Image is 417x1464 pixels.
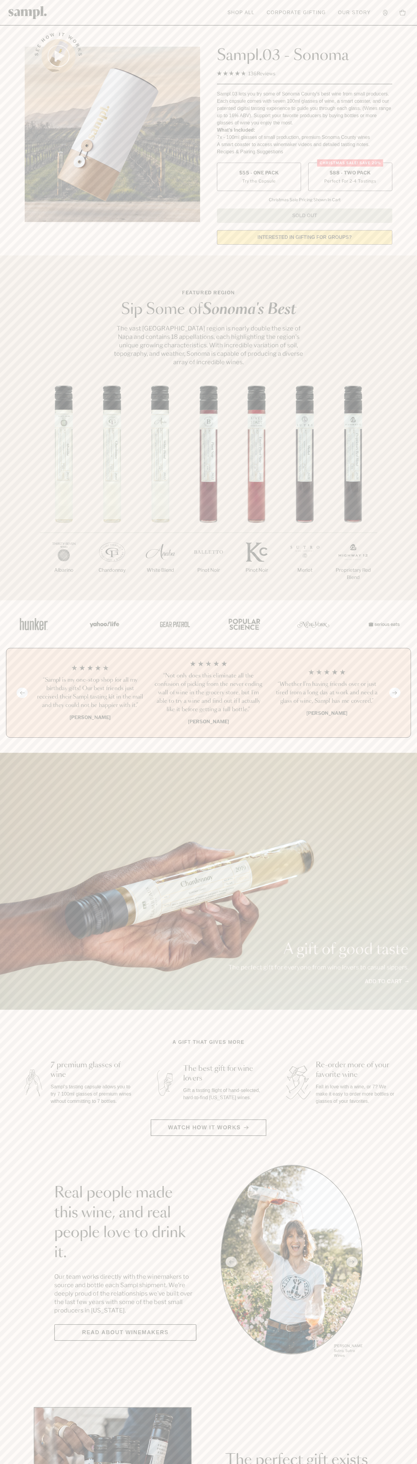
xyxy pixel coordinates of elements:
li: 2 / 7 [88,386,136,593]
p: Featured Region [112,289,305,296]
em: Sonoma's Best [202,302,296,317]
b: [PERSON_NAME] [188,719,229,724]
li: A smart coaster to access winemaker videos and detailed tasting notes. [217,141,392,148]
li: 2 / 4 [154,660,263,725]
div: Sampl.03 lets you try some of Sonoma County's best wine from small producers. Each capsule comes ... [217,90,392,127]
img: Sampl.03 - Sonoma [25,47,200,222]
h2: Sip Some of [112,302,305,317]
p: A gift of good taste [228,943,409,957]
p: Sampl's tasting capsule allows you to try 7 100ml glasses of premium wines without committing to ... [51,1083,133,1105]
b: [PERSON_NAME] [306,710,347,716]
small: Perfect For 2-4 Tastings [324,178,376,184]
li: 3 / 4 [272,660,381,725]
img: Artboard_3_0b291449-6e8c-4d07-b2c2-3f3601a19cd1_x450.png [295,611,331,637]
p: Albarino [40,567,88,574]
li: 1 / 4 [36,660,145,725]
img: Artboard_4_28b4d326-c26e-48f9-9c80-911f17d6414e_x450.png [225,611,262,637]
p: Pinot Noir [184,567,233,574]
a: Corporate Gifting [264,6,329,19]
span: 136 [248,71,257,77]
p: Our team works directly with the winemakers to source and bottle each Sampl shipment. We’re deepl... [54,1272,196,1315]
div: Christmas SALE! Save 20% [317,159,383,167]
div: 136Reviews [217,70,275,78]
li: 6 / 7 [281,386,329,593]
h1: Sampl.03 - Sonoma [217,47,392,65]
span: $55 - One Pack [239,170,279,176]
b: [PERSON_NAME] [70,715,111,720]
p: The vast [GEOGRAPHIC_DATA] region is nearly double the size of Napa and contains 18 appellations,... [112,324,305,366]
h3: “Not only does this eliminate all the confusion of picking from the never ending wall of wine in ... [154,672,263,714]
div: slide 1 [221,1165,363,1359]
ul: carousel [221,1165,363,1359]
li: Recipes & Pairing Suggestions [217,148,392,155]
li: 4 / 7 [184,386,233,593]
button: See how it works [42,39,75,73]
li: 3 / 7 [136,386,184,593]
img: Artboard_7_5b34974b-f019-449e-91fb-745f8d0877ee_x450.png [365,611,401,637]
button: Previous slide [17,688,28,698]
button: Sold Out [217,208,392,223]
span: $88 - Two Pack [330,170,371,176]
h2: A gift that gives more [173,1039,245,1046]
button: Watch how it works [151,1119,266,1136]
li: 1 / 7 [40,386,88,593]
p: White Blend [136,567,184,574]
p: Chardonnay [88,567,136,574]
p: The perfect gift for everyone from wine lovers to casual sippers. [228,963,409,971]
li: Christmas Sale Pricing Shown In Cart [266,197,343,202]
a: Our Story [335,6,374,19]
p: [PERSON_NAME] Sutro, Sutro Wines [334,1344,363,1358]
img: Artboard_1_c8cd28af-0030-4af1-819c-248e302c7f06_x450.png [16,611,52,637]
h3: Re-order more of your favorite wine [316,1060,398,1080]
p: Proprietary Red Blend [329,567,377,581]
a: interested in gifting for groups? [217,230,392,245]
h3: The best gift for wine lovers [183,1064,265,1083]
img: Sampl logo [8,6,47,19]
a: Shop All [224,6,258,19]
h2: Real people made this wine, and real people love to drink it. [54,1183,196,1263]
small: Try the Capsule [242,178,276,184]
h3: “Whether I'm having friends over or just tired from a long day at work and need a glass of wine, ... [272,680,381,705]
h3: “Sampl is my one-stop shop for all my birthday gifts! Our best friends just received their Sampl ... [36,676,145,710]
li: 5 / 7 [233,386,281,593]
h3: 7 premium glasses of wine [51,1060,133,1080]
img: Artboard_6_04f9a106-072f-468a-bdd7-f11783b05722_x450.png [86,611,122,637]
strong: What’s Included: [217,127,255,133]
p: Fall in love with a wine, or 7? We make it easy to order more bottles or glasses of your favorites. [316,1083,398,1105]
li: 7x - 100ml glasses of small production, premium Sonoma County wines [217,134,392,141]
p: Merlot [281,567,329,574]
img: Artboard_5_7fdae55a-36fd-43f7-8bfd-f74a06a2878e_x450.png [155,611,192,637]
p: Gift a tasting flight of hand-selected, hard-to-find [US_STATE] wines. [183,1087,265,1101]
span: Reviews [257,71,275,77]
p: Pinot Noir [233,567,281,574]
a: Add to cart [365,978,409,986]
a: Read about Winemakers [54,1324,196,1341]
button: Next slide [389,688,400,698]
li: 7 / 7 [329,386,377,600]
